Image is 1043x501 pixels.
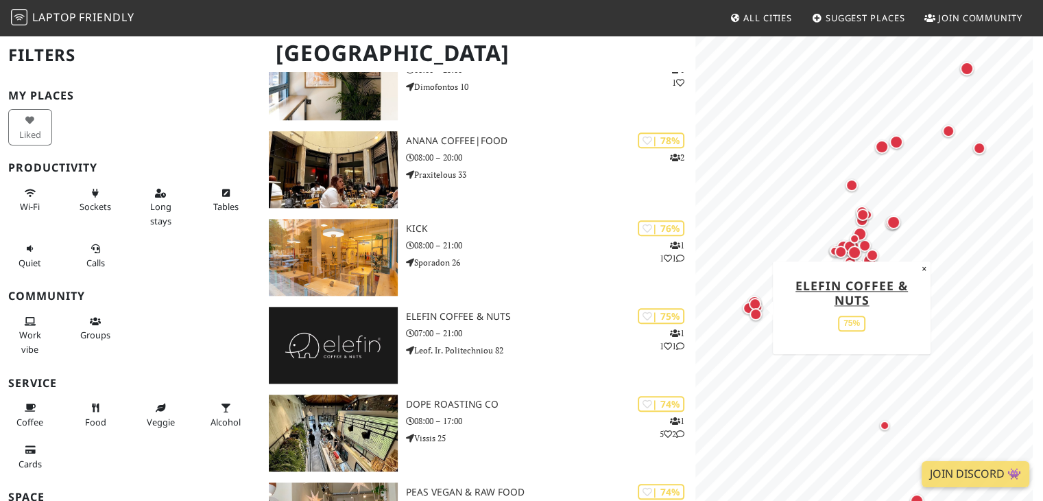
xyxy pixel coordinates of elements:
[826,12,905,24] span: Suggest Places
[832,243,850,261] div: Map marker
[79,10,134,25] span: Friendly
[139,397,182,433] button: Veggie
[826,243,843,259] div: Map marker
[884,213,903,232] div: Map marker
[872,137,891,156] div: Map marker
[406,415,696,428] p: 08:00 – 17:00
[853,203,871,221] div: Map marker
[261,395,695,471] a: Dope Roasting Co | 74% 152 Dope Roasting Co 08:00 – 17:00 Vissis 25
[8,377,252,390] h3: Service
[845,243,864,262] div: Map marker
[745,293,764,312] div: Map marker
[8,161,252,174] h3: Productivity
[406,432,696,445] p: Vissis 25
[406,239,696,252] p: 08:00 – 21:00
[16,416,43,428] span: Coffee
[32,10,77,25] span: Laptop
[846,231,863,247] div: Map marker
[261,307,695,384] a: Elefin Coffee & Nuts | 75% 111 Elefin Coffee & Nuts 07:00 – 21:00 Leof. Ir. Politechniou 82
[406,311,696,323] h3: Elefin Coffee & Nuts
[8,397,52,433] button: Coffee
[73,182,117,218] button: Sockets
[269,307,397,384] img: Elefin Coffee & Nuts
[261,219,695,296] a: KICK | 76% 111 KICK 08:00 – 21:00 Sporadon 26
[843,176,861,194] div: Map marker
[406,487,696,498] h3: Peas Vegan & Raw Food
[80,200,111,213] span: Power sockets
[841,257,859,275] div: Map marker
[638,132,684,148] div: | 78%
[638,484,684,500] div: | 74%
[265,34,693,72] h1: [GEOGRAPHIC_DATA]
[213,200,239,213] span: Work-friendly tables
[660,327,684,353] p: 1 1 1
[80,329,110,341] span: Group tables
[939,122,957,140] div: Map marker
[406,223,696,235] h3: KICK
[863,246,881,264] div: Map marker
[844,237,862,255] div: Map marker
[919,5,1028,30] a: Join Community
[73,397,117,433] button: Food
[85,416,106,428] span: Food
[150,200,171,226] span: Long stays
[406,135,696,147] h3: Anana Coffee|Food
[269,219,397,296] img: KICK
[854,206,872,224] div: Map marker
[795,277,908,308] a: Elefin Coffee & Nuts
[856,237,874,255] div: Map marker
[834,237,853,257] div: Map marker
[406,399,696,410] h3: Dope Roasting Co
[806,5,911,30] a: Suggest Places
[826,242,844,260] div: Map marker
[850,224,870,244] div: Map marker
[8,290,252,303] h3: Community
[887,132,906,152] div: Map marker
[139,182,182,232] button: Long stays
[938,12,1022,24] span: Join Community
[746,295,764,313] div: Map marker
[660,239,684,265] p: 1 1 1
[8,310,52,360] button: Work vibe
[724,5,798,30] a: All Cities
[261,131,695,208] a: Anana Coffee|Food | 78% 2 Anana Coffee|Food 08:00 – 20:00 Praxitelous 33
[73,310,117,347] button: Groups
[8,89,252,102] h3: My Places
[8,237,52,274] button: Quiet
[670,151,684,164] p: 2
[20,200,40,213] span: Stable Wi-Fi
[19,458,42,470] span: Credit cards
[19,329,41,355] span: People working
[638,220,684,236] div: | 76%
[73,237,117,274] button: Calls
[211,416,241,428] span: Alcohol
[838,316,865,331] div: 75%
[747,305,765,323] div: Map marker
[740,299,758,317] div: Map marker
[269,131,397,208] img: Anana Coffee|Food
[11,9,27,25] img: LaptopFriendly
[204,182,248,218] button: Tables
[638,308,684,324] div: | 75%
[970,139,988,157] div: Map marker
[918,261,931,277] button: Close popup
[406,168,696,181] p: Praxitelous 33
[11,6,134,30] a: LaptopFriendly LaptopFriendly
[8,182,52,218] button: Wi-Fi
[883,213,902,233] div: Map marker
[841,237,859,255] div: Map marker
[86,257,105,269] span: Video/audio calls
[660,415,684,441] p: 1 5 2
[269,395,397,471] img: Dope Roasting Co
[638,396,684,412] div: | 74%
[406,344,696,357] p: Leof. Ir. Politechniou 82
[204,397,248,433] button: Alcohol
[8,34,252,76] h2: Filters
[19,257,41,269] span: Quiet
[8,439,52,475] button: Cards
[406,256,696,269] p: Sporadon 26
[406,151,696,164] p: 08:00 – 20:00
[406,327,696,340] p: 07:00 – 21:00
[957,59,976,78] div: Map marker
[743,12,792,24] span: All Cities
